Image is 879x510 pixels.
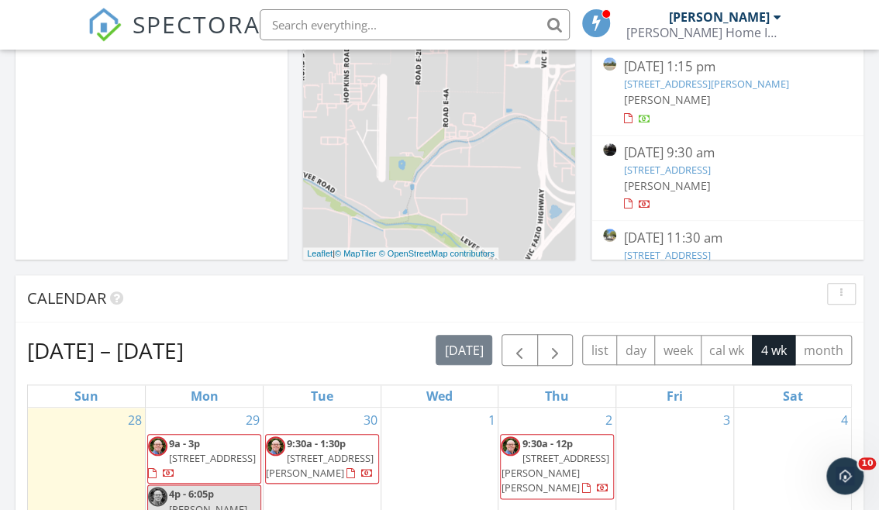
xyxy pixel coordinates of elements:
[484,408,498,432] a: Go to October 1, 2025
[501,436,520,456] img: dad_profile_pic__cropped.jpg
[603,229,616,242] img: streetview
[27,288,106,308] span: Calendar
[501,451,608,494] span: [STREET_ADDRESS][PERSON_NAME][PERSON_NAME]
[243,408,263,432] a: Go to September 29, 2025
[664,385,686,407] a: Friday
[148,436,256,480] a: 9a - 3p [STREET_ADDRESS]
[436,335,492,365] button: [DATE]
[654,335,701,365] button: week
[624,248,711,262] a: [STREET_ADDRESS]
[826,457,863,494] iframe: Intercom live chat
[603,57,852,126] a: [DATE] 1:15 pm [STREET_ADDRESS][PERSON_NAME] [PERSON_NAME]
[500,434,614,499] a: 9:30a - 12p [STREET_ADDRESS][PERSON_NAME][PERSON_NAME]
[188,385,222,407] a: Monday
[308,385,336,407] a: Tuesday
[169,487,214,501] span: 4p - 6:05p
[303,247,498,260] div: |
[858,457,876,470] span: 10
[266,451,374,480] span: [STREET_ADDRESS][PERSON_NAME]
[542,385,572,407] a: Thursday
[795,335,852,365] button: month
[537,334,574,366] button: Next
[603,143,852,212] a: [DATE] 9:30 am [STREET_ADDRESS] [PERSON_NAME]
[147,434,261,484] a: 9a - 3p [STREET_ADDRESS]
[624,229,832,248] div: [DATE] 11:30 am
[779,385,805,407] a: Saturday
[752,335,795,365] button: 4 wk
[148,487,167,506] img: dad_profile_pic__cropped.jpg
[260,9,570,40] input: Search everything...
[624,178,711,193] span: [PERSON_NAME]
[287,436,346,450] span: 9:30a - 1:30p
[624,57,832,77] div: [DATE] 1:15 pm
[582,335,617,365] button: list
[27,335,184,366] h2: [DATE] – [DATE]
[169,436,200,450] span: 9a - 3p
[501,436,608,495] a: 9:30a - 12p [STREET_ADDRESS][PERSON_NAME][PERSON_NAME]
[603,57,616,71] img: streetview
[720,408,733,432] a: Go to October 3, 2025
[616,335,655,365] button: day
[626,25,781,40] div: Thompson Home Inspection Inc.
[624,92,711,107] span: [PERSON_NAME]
[265,434,379,484] a: 9:30a - 1:30p [STREET_ADDRESS][PERSON_NAME]
[133,8,260,40] span: SPECTORA
[624,163,711,177] a: [STREET_ADDRESS]
[603,229,852,298] a: [DATE] 11:30 am [STREET_ADDRESS] [PERSON_NAME]
[502,334,538,366] button: Previous
[669,9,770,25] div: [PERSON_NAME]
[624,143,832,163] div: [DATE] 9:30 am
[71,385,102,407] a: Sunday
[125,408,145,432] a: Go to September 28, 2025
[360,408,381,432] a: Go to September 30, 2025
[266,436,374,480] a: 9:30a - 1:30p [STREET_ADDRESS][PERSON_NAME]
[603,143,616,157] img: streetview
[838,408,851,432] a: Go to October 4, 2025
[423,385,456,407] a: Wednesday
[88,21,260,53] a: SPECTORA
[379,249,495,258] a: © OpenStreetMap contributors
[335,249,377,258] a: © MapTiler
[148,436,167,456] img: dad_profile_pic__cropped.jpg
[88,8,122,42] img: The Best Home Inspection Software - Spectora
[266,436,285,456] img: dad_profile_pic__cropped.jpg
[169,451,256,465] span: [STREET_ADDRESS]
[307,249,333,258] a: Leaflet
[624,77,789,91] a: [STREET_ADDRESS][PERSON_NAME]
[701,335,753,365] button: cal wk
[602,408,615,432] a: Go to October 2, 2025
[522,436,572,450] span: 9:30a - 12p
